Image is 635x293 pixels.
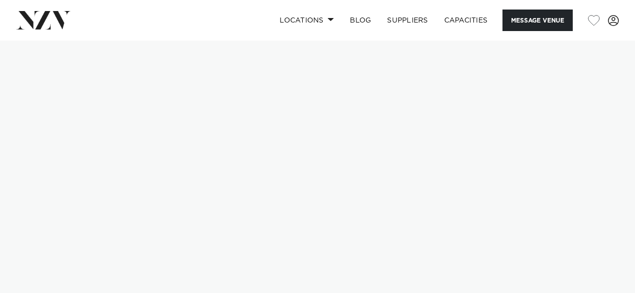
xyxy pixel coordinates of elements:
[342,10,379,31] a: BLOG
[379,10,436,31] a: SUPPLIERS
[272,10,342,31] a: Locations
[502,10,573,31] button: Message Venue
[436,10,496,31] a: Capacities
[16,11,71,29] img: nzv-logo.png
